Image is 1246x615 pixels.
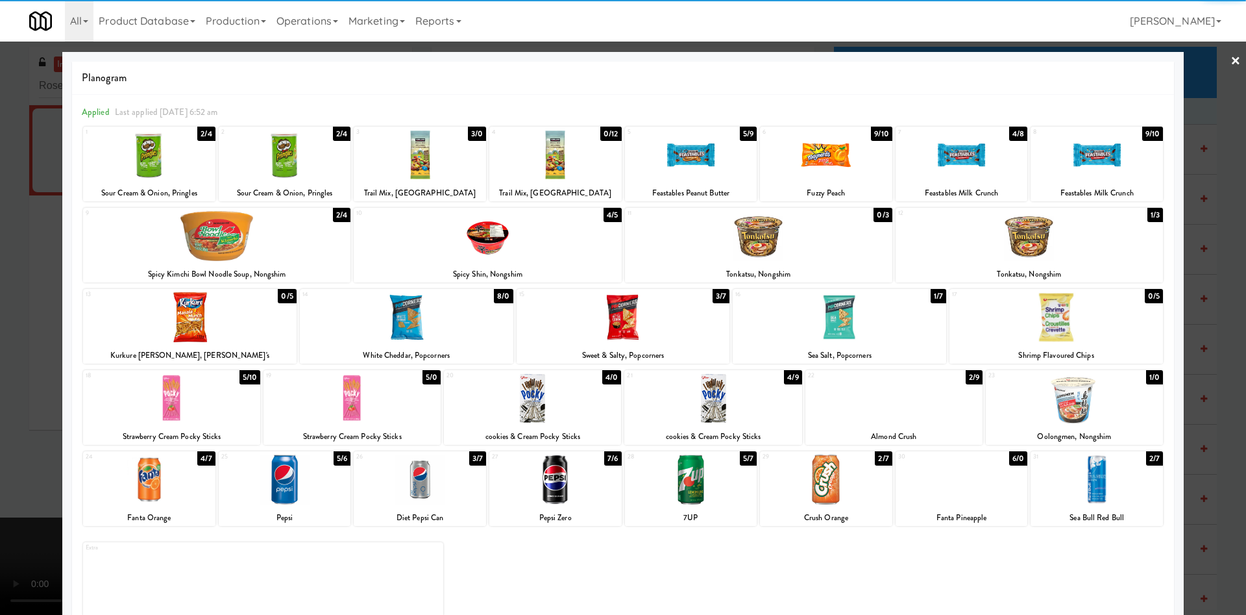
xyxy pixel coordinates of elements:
div: Sea Bull Red Bull [1031,510,1163,526]
div: Kurkure [PERSON_NAME], [PERSON_NAME]'s [83,347,297,364]
div: 18 [86,370,172,381]
div: 12/4Sour Cream & Onion, Pringles [83,127,215,201]
div: Almond Crush [807,429,981,445]
div: Kurkure [PERSON_NAME], [PERSON_NAME]'s [85,347,295,364]
div: 195/0Strawberry Cream Pocky Sticks [263,370,441,445]
div: Pepsi Zero [489,510,622,526]
div: Tonkatsu, Nongshim [896,266,1163,282]
div: Trail Mix, [GEOGRAPHIC_DATA] [489,185,622,201]
div: 13 [86,289,189,300]
div: 306/0Fanta Pineapple [896,451,1028,526]
div: Tonkatsu, Nongshim [898,266,1161,282]
div: 11 [628,208,759,219]
div: Diet Pepsi Can [354,510,486,526]
div: 292/7Crush Orange [760,451,892,526]
div: Oolongmen, Nongshim [988,429,1161,445]
div: 312/7Sea Bull Red Bull [1031,451,1163,526]
div: Feastables Milk Crunch [896,185,1028,201]
div: Tonkatsu, Nongshim [625,266,892,282]
div: 231/0Oolongmen, Nongshim [986,370,1163,445]
div: Sour Cream & Onion, Pringles [83,185,215,201]
div: Crush Orange [762,510,890,526]
div: 6 [763,127,826,138]
div: Feastables Milk Crunch [1031,185,1163,201]
div: 8/0 [494,289,513,303]
div: 12 [898,208,1029,219]
div: 161/7Sea Salt, Popcorners [733,289,946,364]
div: Oolongmen, Nongshim [986,429,1163,445]
div: Spicy Shin, Nongshim [356,266,619,282]
div: 5/7 [740,451,757,466]
div: White Cheddar, Popcorners [300,347,513,364]
div: White Cheddar, Popcorners [302,347,511,364]
div: Shrimp Flavoured Chips [949,347,1163,364]
div: 2/4 [333,127,350,141]
div: Sour Cream & Onion, Pringles [219,185,351,201]
div: 4/0 [602,370,621,384]
div: Feastables Milk Crunch [1032,185,1161,201]
div: 0/5 [278,289,296,303]
div: Fanta Pineapple [896,510,1028,526]
div: 7 [898,127,962,138]
div: 55/9Feastables Peanut Butter [625,127,757,201]
div: cookies & Cream Pocky Sticks [446,429,619,445]
div: 89/10Feastables Milk Crunch [1031,127,1163,201]
div: 1/0 [1146,370,1163,384]
div: 244/7Fanta Orange [83,451,215,526]
div: 26 [356,451,420,462]
div: 92/4Spicy Kimchi Bowl Noodle Soup, Nongshim [83,208,350,282]
div: 15 [519,289,623,300]
div: Fanta Pineapple [898,510,1026,526]
div: 185/10Strawberry Cream Pocky Sticks [83,370,260,445]
div: 2/7 [875,451,892,466]
div: Feastables Peanut Butter [627,185,755,201]
div: 3 [356,127,420,138]
div: 27 [492,451,556,462]
div: 19 [266,370,352,381]
span: Applied [82,106,110,118]
div: 2/9 [966,370,983,384]
div: 104/5Spicy Shin, Nongshim [354,208,621,282]
div: 222/9Almond Crush [805,370,983,445]
div: Sweet & Salty, Popcorners [519,347,728,364]
div: Feastables Milk Crunch [898,185,1026,201]
div: 1 [86,127,149,138]
div: 31 [1033,451,1097,462]
div: 40/12Trail Mix, [GEOGRAPHIC_DATA] [489,127,622,201]
div: 130/5Kurkure [PERSON_NAME], [PERSON_NAME]'s [83,289,297,364]
div: 214/9cookies & Cream Pocky Sticks [624,370,801,445]
div: Sea Salt, Popcorners [735,347,944,364]
div: 3/7 [469,451,486,466]
div: 110/3Tonkatsu, Nongshim [625,208,892,282]
div: 0/12 [600,127,621,141]
div: 22 [808,370,894,381]
div: 16 [735,289,839,300]
div: 9/10 [871,127,892,141]
div: Spicy Shin, Nongshim [354,266,621,282]
div: 29 [763,451,826,462]
div: 7/6 [604,451,621,466]
div: cookies & Cream Pocky Sticks [444,429,621,445]
div: Fuzzy Peach [760,185,892,201]
div: 4/7 [197,451,215,466]
div: Fanta Orange [85,510,214,526]
div: 5/6 [334,451,350,466]
div: 74/8Feastables Milk Crunch [896,127,1028,201]
div: Strawberry Cream Pocky Sticks [265,429,439,445]
div: Spicy Kimchi Bowl Noodle Soup, Nongshim [85,266,348,282]
div: 277/6Pepsi Zero [489,451,622,526]
div: Almond Crush [805,429,983,445]
div: 255/6Pepsi [219,451,351,526]
div: 9 [86,208,217,219]
div: Feastables Peanut Butter [625,185,757,201]
div: 121/3Tonkatsu, Nongshim [896,208,1163,282]
div: Pepsi [219,510,351,526]
div: 5/9 [740,127,757,141]
div: 0/3 [873,208,892,222]
div: Trail Mix, [GEOGRAPHIC_DATA] [354,185,486,201]
div: Pepsi Zero [491,510,620,526]
div: Sour Cream & Onion, Pringles [85,185,214,201]
div: Sea Salt, Popcorners [733,347,946,364]
div: Shrimp Flavoured Chips [951,347,1161,364]
div: 6/0 [1009,451,1027,466]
